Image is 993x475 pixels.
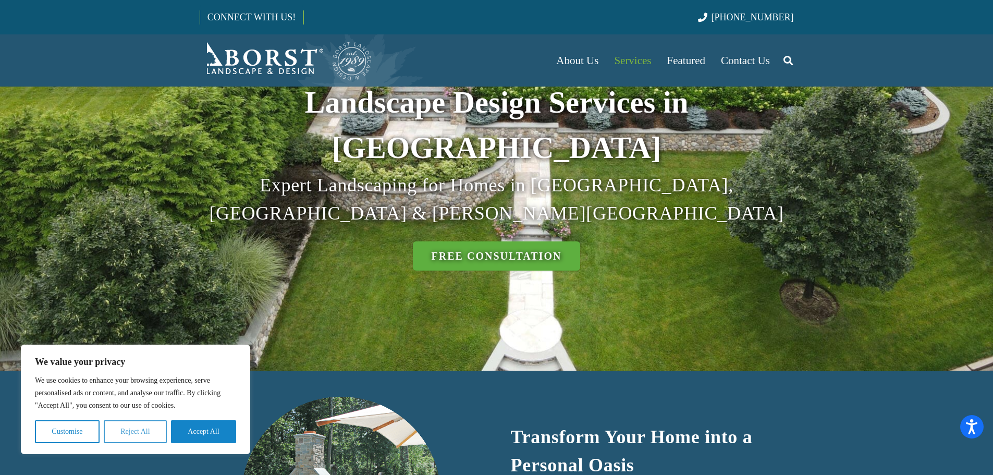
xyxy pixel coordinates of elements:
[35,374,236,412] p: We use cookies to enhance your browsing experience, serve personalised ads or content, and analys...
[721,54,770,67] span: Contact Us
[778,47,799,74] a: Search
[35,420,100,443] button: Customise
[698,12,793,22] a: [PHONE_NUMBER]
[171,420,236,443] button: Accept All
[659,34,713,87] a: Featured
[200,40,373,81] a: Borst-Logo
[35,356,236,368] p: We value your privacy
[413,241,581,271] a: Free Consultation
[209,175,783,224] span: Expert Landscaping for Homes in [GEOGRAPHIC_DATA], [GEOGRAPHIC_DATA] & [PERSON_NAME][GEOGRAPHIC_D...
[104,420,167,443] button: Reject All
[614,54,651,67] span: Services
[548,34,606,87] a: About Us
[606,34,659,87] a: Services
[667,54,705,67] span: Featured
[556,54,598,67] span: About Us
[712,12,794,22] span: [PHONE_NUMBER]
[200,5,303,30] a: CONNECT WITH US!
[713,34,778,87] a: Contact Us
